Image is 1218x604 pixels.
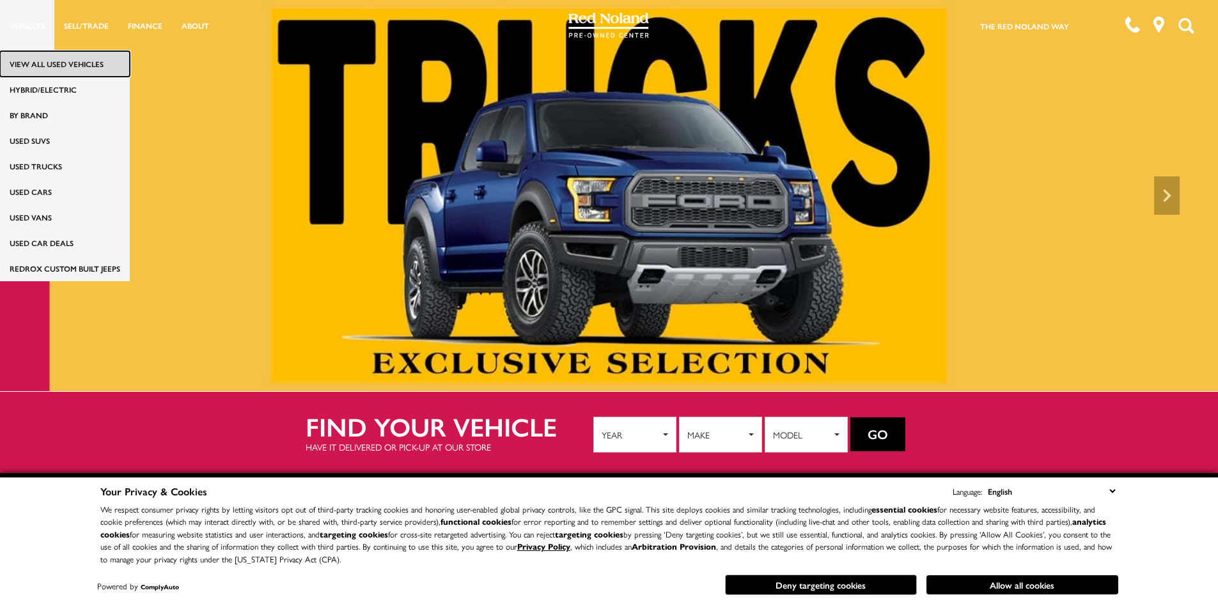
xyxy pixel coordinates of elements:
span: Make [687,425,746,444]
div: Next [1154,176,1180,215]
button: Deny targeting cookies [725,575,917,595]
strong: essential cookies [871,503,937,515]
strong: targeting cookies [555,528,623,540]
a: Red Noland Pre-Owned [568,17,649,30]
p: Have it delivered or pick-up at our store [306,440,593,453]
div: Powered by [97,582,179,591]
button: Year [593,417,676,453]
button: Make [679,417,762,453]
h2: Find your vehicle [306,412,593,440]
span: Model [773,425,831,444]
button: Go [850,417,905,452]
strong: targeting cookies [320,528,388,540]
strong: functional cookies [441,515,511,527]
p: We respect consumer privacy rights by letting visitors opt out of third-party tracking cookies an... [100,503,1118,566]
span: Your Privacy & Cookies [100,484,207,499]
a: ComplyAuto [141,582,179,591]
button: Allow all cookies [926,575,1118,594]
span: Year [602,425,660,444]
div: Language: [953,487,982,495]
button: Model [765,417,848,453]
select: Language Select [985,484,1118,499]
button: Open the search field [1173,1,1199,50]
img: Red Noland Pre-Owned [568,13,649,38]
a: The Red Noland Way [980,20,1069,32]
strong: analytics cookies [100,515,1106,540]
a: Privacy Policy [517,540,570,552]
strong: Arbitration Provision [632,540,716,552]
